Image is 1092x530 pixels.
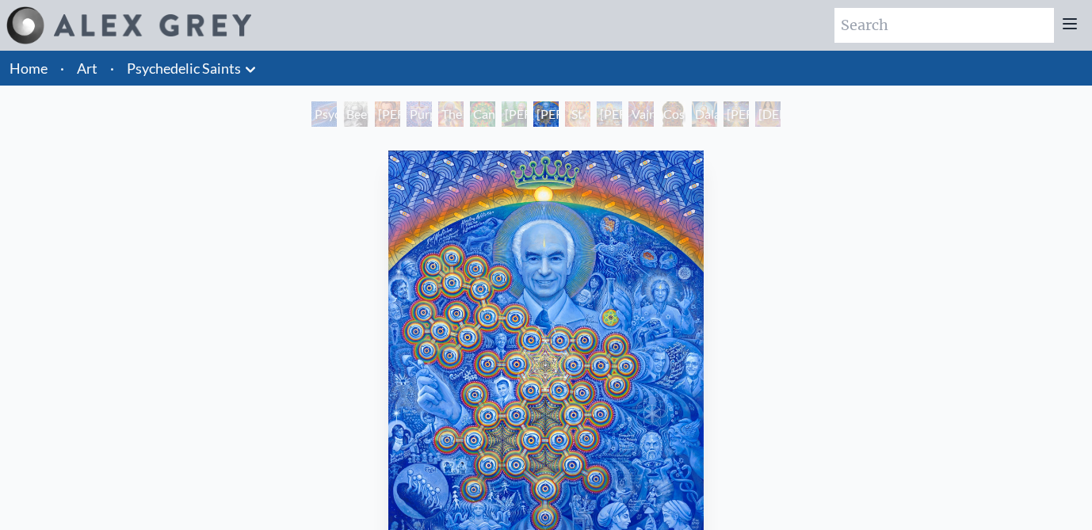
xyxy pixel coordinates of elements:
li: · [104,51,120,86]
div: [PERSON_NAME] & the New Eleusis [533,101,559,127]
div: [PERSON_NAME] [724,101,749,127]
input: Search [834,8,1054,43]
div: St. Albert & The LSD Revelation Revolution [565,101,590,127]
li: · [54,51,71,86]
div: [PERSON_NAME] M.D., Cartographer of Consciousness [375,101,400,127]
a: Home [10,59,48,77]
a: Psychedelic Saints [127,57,241,79]
div: [DEMOGRAPHIC_DATA] [755,101,781,127]
div: Psychedelic Healing [311,101,337,127]
div: [PERSON_NAME] [597,101,622,127]
a: Art [77,57,97,79]
div: Cosmic [DEMOGRAPHIC_DATA] [660,101,685,127]
div: Purple [DEMOGRAPHIC_DATA] [407,101,432,127]
div: Dalai Lama [692,101,717,127]
div: Cannabacchus [470,101,495,127]
div: Beethoven [343,101,368,127]
div: [PERSON_NAME][US_STATE] - Hemp Farmer [502,101,527,127]
div: The Shulgins and their Alchemical Angels [438,101,464,127]
div: Vajra Guru [628,101,654,127]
